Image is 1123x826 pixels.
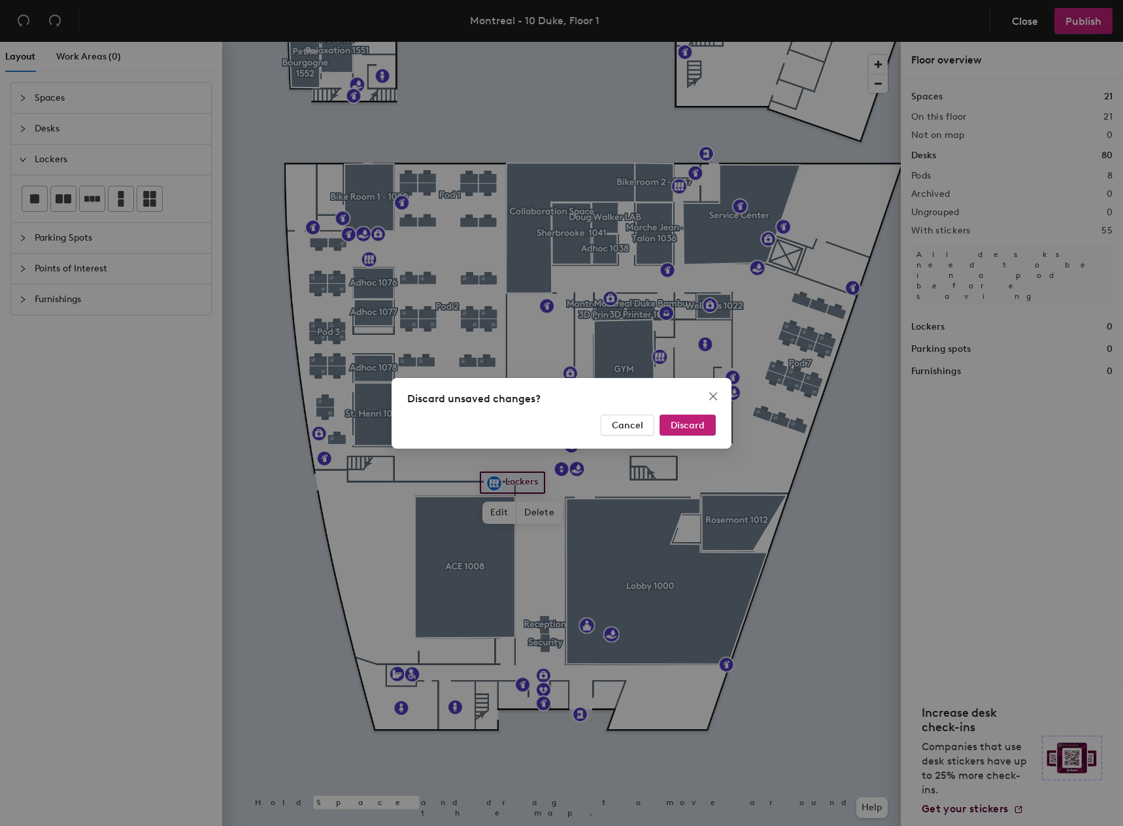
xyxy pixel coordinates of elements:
span: close [708,391,718,402]
button: Cancel [601,415,654,436]
span: Close [703,391,724,402]
button: Close [703,386,724,407]
span: Discard [671,419,705,430]
span: Cancel [612,419,643,430]
button: Discard [660,415,716,436]
div: Discard unsaved changes? [407,391,716,407]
